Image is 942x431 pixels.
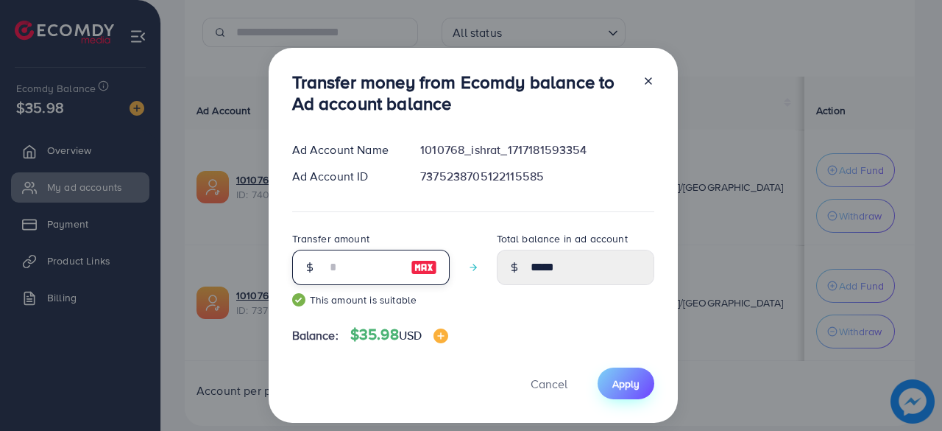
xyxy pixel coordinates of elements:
[433,329,448,343] img: image
[292,327,339,344] span: Balance:
[292,71,631,114] h3: Transfer money from Ecomdy balance to Ad account balance
[411,259,437,276] img: image
[399,327,422,343] span: USD
[292,231,369,246] label: Transfer amount
[598,368,654,399] button: Apply
[292,293,305,306] img: guide
[280,141,409,158] div: Ad Account Name
[408,168,665,185] div: 7375238705122115585
[350,326,448,344] h4: $35.98
[292,292,450,307] small: This amount is suitable
[497,231,628,246] label: Total balance in ad account
[512,368,586,399] button: Cancel
[280,168,409,185] div: Ad Account ID
[612,376,640,391] span: Apply
[531,376,567,392] span: Cancel
[408,141,665,158] div: 1010768_ishrat_1717181593354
